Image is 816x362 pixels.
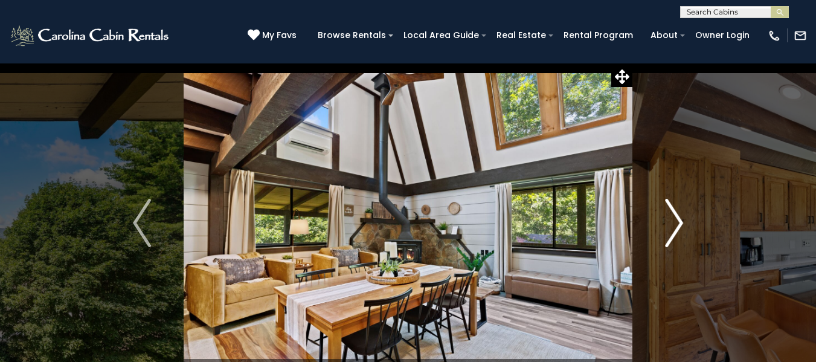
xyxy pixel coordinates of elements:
a: Rental Program [557,26,639,45]
a: My Favs [248,29,300,42]
span: My Favs [262,29,297,42]
img: phone-regular-white.png [768,29,781,42]
img: arrow [133,199,151,247]
a: Browse Rentals [312,26,392,45]
a: Real Estate [490,26,552,45]
a: Local Area Guide [397,26,485,45]
img: mail-regular-white.png [794,29,807,42]
a: About [644,26,684,45]
img: White-1-2.png [9,24,172,48]
img: arrow [665,199,683,247]
a: Owner Login [689,26,756,45]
